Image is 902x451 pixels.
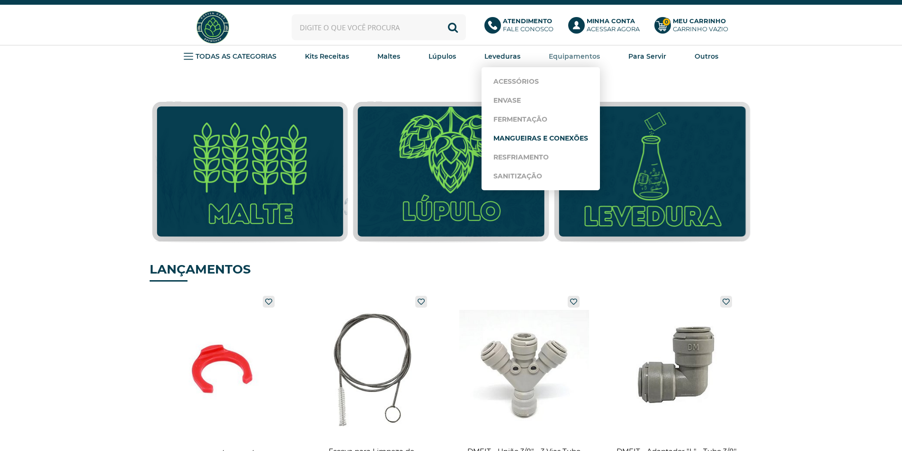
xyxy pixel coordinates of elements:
[503,17,554,33] p: Fale conosco
[503,17,552,25] b: Atendimento
[493,167,588,186] a: Sanitização
[152,101,348,243] img: Malte
[440,14,466,40] button: Buscar
[195,9,231,45] img: Hopfen Haus BrewShop
[493,129,588,148] a: Mangueiras e Conexões
[695,49,718,63] a: Outros
[587,17,640,33] p: Acessar agora
[628,49,666,63] a: Para Servir
[493,72,588,91] a: Acessórios
[695,52,718,61] strong: Outros
[184,49,277,63] a: TODAS AS CATEGORIAS
[353,101,549,243] img: Lúpulo
[549,52,600,61] strong: Equipamentos
[377,49,400,63] a: Maltes
[493,148,588,167] a: Resfriamento
[673,25,728,33] div: Carrinho Vazio
[484,49,520,63] a: Leveduras
[305,52,349,61] strong: Kits Receitas
[429,52,456,61] strong: Lúpulos
[587,17,635,25] b: Minha Conta
[568,17,645,38] a: Minha ContaAcessar agora
[305,49,349,63] a: Kits Receitas
[429,49,456,63] a: Lúpulos
[549,49,600,63] a: Equipamentos
[554,101,750,243] img: Leveduras
[662,18,670,26] strong: 0
[292,14,466,40] input: Digite o que você procura
[377,52,400,61] strong: Maltes
[484,52,520,61] strong: Leveduras
[493,91,588,110] a: Envase
[150,262,251,277] strong: LANÇAMENTOS
[628,52,666,61] strong: Para Servir
[493,110,588,129] a: Fermentação
[484,17,559,38] a: AtendimentoFale conosco
[673,17,726,25] b: Meu Carrinho
[196,52,277,61] strong: TODAS AS CATEGORIAS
